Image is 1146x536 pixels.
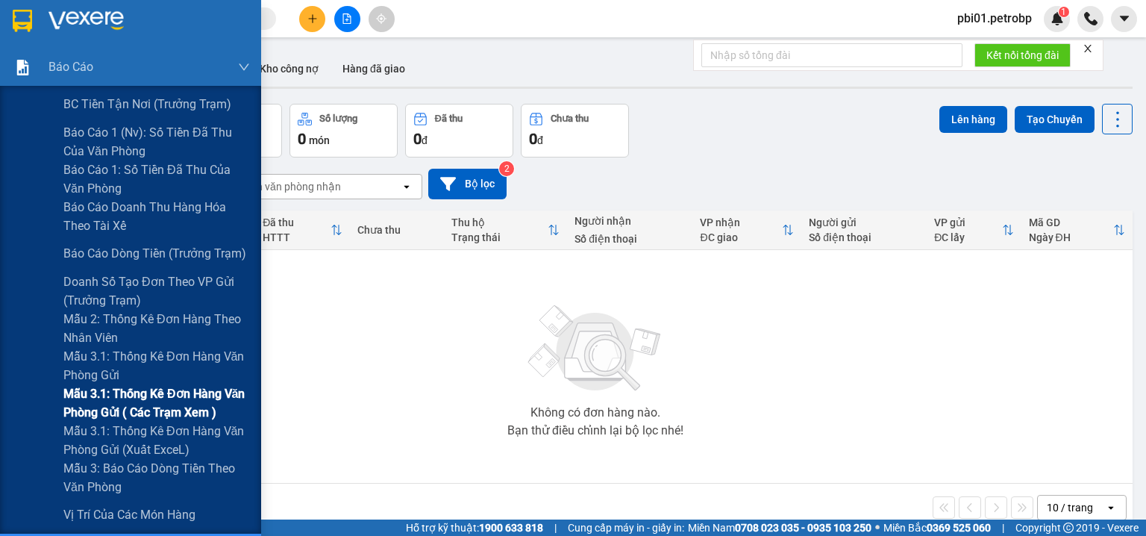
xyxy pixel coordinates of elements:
span: Mẫu 3.1: Thống kê đơn hàng văn phòng gửi ( các trạm xem ) [63,384,250,422]
div: Số điện thoại [809,231,919,243]
div: Mã GD [1029,216,1113,228]
span: plus [307,13,318,24]
span: 0 [298,130,306,148]
strong: 0369 525 060 [927,522,991,534]
div: Chưa thu [551,113,589,124]
button: Chưa thu0đ [521,104,629,158]
button: plus [299,6,325,32]
span: Hỗ trợ kỹ thuật: [406,520,543,536]
span: Kết nối tổng đài [986,47,1059,63]
span: copyright [1063,523,1074,533]
button: Bộ lọc [428,169,507,199]
span: aim [376,13,386,24]
button: Kho công nợ [248,51,331,87]
span: Báo cáo dòng tiền (trưởng trạm) [63,244,246,263]
span: Miền Nam [688,520,871,536]
button: file-add [334,6,360,32]
span: Mẫu 3: Báo cáo dòng tiền theo văn phòng [63,459,250,496]
button: Lên hàng [939,106,1007,133]
span: down [238,61,250,73]
div: VP gửi [934,216,1001,228]
div: Số lượng [319,113,357,124]
span: caret-down [1118,12,1131,25]
div: Không có đơn hàng nào. [530,407,660,419]
th: Toggle SortBy [1021,211,1133,250]
div: HTTT [263,231,331,243]
span: món [309,134,330,146]
sup: 1 [1059,7,1069,17]
button: caret-down [1111,6,1137,32]
div: ĐC lấy [934,231,1001,243]
button: Kết nối tổng đài [974,43,1071,67]
div: Trạng thái [451,231,548,243]
sup: 2 [499,161,514,176]
th: Toggle SortBy [927,211,1021,250]
span: BC tiền tận nơi (trưởng trạm) [63,95,231,113]
span: Vị trí của các món hàng [63,505,195,524]
button: Số lượng0món [289,104,398,158]
th: Toggle SortBy [692,211,801,250]
img: phone-icon [1084,12,1098,25]
span: file-add [342,13,352,24]
div: 10 / trang [1047,500,1093,515]
button: Tạo Chuyến [1015,106,1095,133]
span: | [1002,520,1004,536]
button: Hàng đã giao [331,51,417,87]
span: 1 [1061,7,1066,17]
span: ⚪️ [875,525,880,531]
button: Đã thu0đ [405,104,513,158]
span: pbi01.petrobp [945,9,1044,28]
div: Số điện thoại [574,233,685,245]
span: | [554,520,557,536]
span: 0 [413,130,422,148]
strong: 0708 023 035 - 0935 103 250 [735,522,871,534]
svg: open [1105,502,1117,514]
svg: open [401,181,413,193]
span: Mẫu 2: Thống kê đơn hàng theo nhân viên [63,310,250,347]
span: Báo cáo doanh thu hàng hóa theo tài xế [63,198,250,235]
div: Người gửi [809,216,919,228]
div: Bạn thử điều chỉnh lại bộ lọc nhé! [507,425,683,437]
input: Nhập số tổng đài [701,43,962,67]
div: Người nhận [574,215,685,227]
div: Chọn văn phòng nhận [238,179,341,194]
div: Đã thu [435,113,463,124]
span: close [1083,43,1093,54]
span: Báo cáo [48,57,93,76]
th: Toggle SortBy [255,211,350,250]
div: Ngày ĐH [1029,231,1113,243]
div: Thu hộ [451,216,548,228]
img: svg+xml;base64,PHN2ZyBjbGFzcz0ibGlzdC1wbHVnX19zdmciIHhtbG5zPSJodHRwOi8vd3d3LnczLm9yZy8yMDAwL3N2Zy... [521,296,670,401]
span: Mẫu 3.1: Thống kê đơn hàng văn phòng gửi [63,347,250,384]
span: đ [537,134,543,146]
span: Miền Bắc [883,520,991,536]
div: Chưa thu [357,224,436,236]
div: Đã thu [263,216,331,228]
span: Cung cấp máy in - giấy in: [568,520,684,536]
button: aim [369,6,395,32]
span: Mẫu 3.1: Thống kê đơn hàng văn phòng gửi (Xuất ExceL) [63,422,250,459]
img: solution-icon [15,60,31,75]
span: đ [422,134,428,146]
span: Báo cáo 1 (nv): Số tiền đã thu của văn phòng [63,123,250,161]
span: Báo cáo 1: Số tiền đã thu của văn phòng [63,161,250,198]
div: VP nhận [700,216,782,228]
span: Doanh số tạo đơn theo VP gửi (trưởng trạm) [63,272,250,310]
span: 0 [529,130,537,148]
th: Toggle SortBy [444,211,567,250]
div: ĐC giao [700,231,782,243]
img: logo-vxr [13,10,32,32]
img: icon-new-feature [1050,12,1064,25]
strong: 1900 633 818 [479,522,543,534]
